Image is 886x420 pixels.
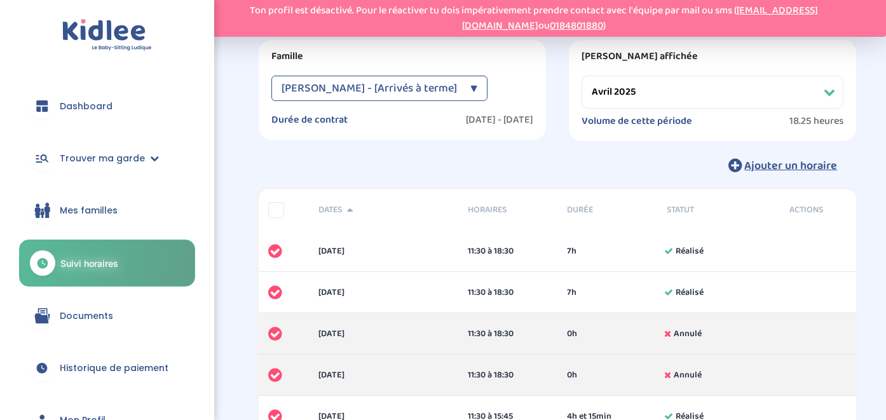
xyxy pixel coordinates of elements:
[468,327,549,341] div: 11:30 à 18:30
[60,309,113,323] span: Documents
[187,3,880,34] p: Ton profil est désactivé. Pour le réactiver tu dois impérativement prendre contact avec l'équipe ...
[309,369,458,382] div: [DATE]
[468,369,549,382] div: 11:30 à 18:30
[468,286,549,299] div: 11:30 à 18:30
[567,369,577,382] span: 0h
[550,18,603,34] a: 0184801880
[309,327,458,341] div: [DATE]
[60,100,112,113] span: Dashboard
[271,114,348,126] label: Durée de contrat
[462,3,818,34] a: [EMAIL_ADDRESS][DOMAIN_NAME]
[674,327,702,341] span: Annulé
[19,187,195,233] a: Mes familles
[468,203,549,217] span: Horaires
[757,203,857,217] div: Actions
[60,152,145,165] span: Trouver ma garde
[567,286,576,299] span: 7h
[657,203,757,217] div: Statut
[582,115,692,128] label: Volume de cette période
[557,203,657,217] div: Durée
[60,362,168,375] span: Historique de paiement
[466,114,533,126] label: [DATE] - [DATE]
[309,203,458,217] div: Dates
[60,257,118,270] span: Suivi horaires
[19,83,195,129] a: Dashboard
[309,245,458,258] div: [DATE]
[709,151,856,179] button: Ajouter un horaire
[582,50,843,63] label: [PERSON_NAME] affichée
[19,135,195,181] a: Trouver ma garde
[789,115,843,128] span: 18.25 heures
[271,50,533,63] label: Famille
[62,19,152,51] img: logo.svg
[60,204,118,217] span: Mes familles
[567,245,576,258] span: 7h
[282,76,457,101] span: [PERSON_NAME] - [Arrivés à terme]
[309,286,458,299] div: [DATE]
[19,293,195,339] a: Documents
[470,76,477,101] div: ▼
[19,240,195,287] a: Suivi horaires
[567,327,577,341] span: 0h
[19,345,195,391] a: Historique de paiement
[674,369,702,382] span: Annulé
[676,286,704,299] span: Réalisé
[744,157,837,175] span: Ajouter un horaire
[676,245,704,258] span: Réalisé
[468,245,549,258] div: 11:30 à 18:30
